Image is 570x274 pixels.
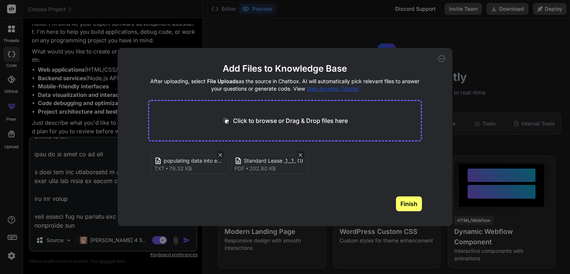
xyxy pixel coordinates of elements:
h2: Add Files to Knowledge Base [148,63,422,75]
h4: After uploading, select as the source in Chatbox. AI will automatically pick relevant files to an... [148,78,422,92]
span: File Uploads [207,78,239,84]
span: Step-by-step Tutorial [307,85,358,92]
span: 79.32 KB [169,165,192,172]
span: pdf [235,165,245,172]
span: txt [154,165,164,172]
span: populating data into editable pdf [164,157,223,165]
span: Standard Lease _1__1_ (1) [244,157,303,165]
button: Finish [396,196,422,211]
span: 202.80 KB [249,165,276,172]
p: Click to browse or Drag & Drop files here [233,116,348,125]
